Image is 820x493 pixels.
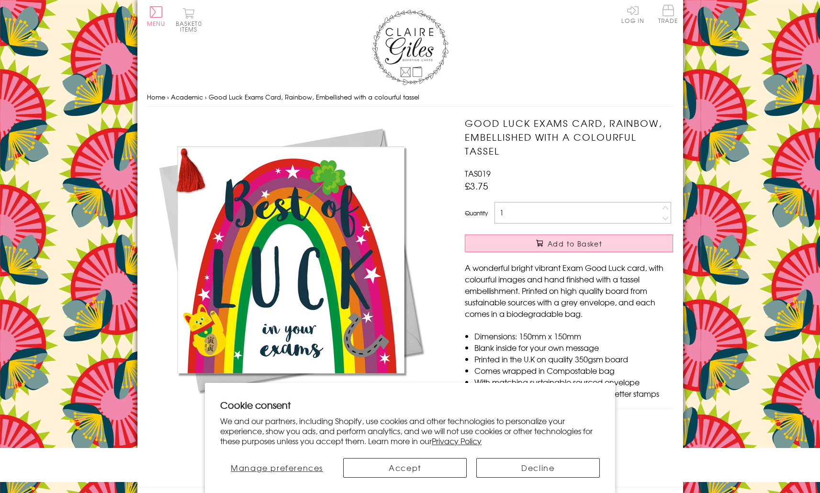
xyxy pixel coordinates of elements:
[231,462,323,473] span: Manage preferences
[220,458,334,478] button: Manage preferences
[432,435,482,447] a: Privacy Policy
[147,6,166,26] button: Menu
[205,92,207,101] span: ›
[209,92,419,101] span: Good Luck Exams Card, Rainbow, Embellished with a colourful tassel
[474,365,673,376] li: Comes wrapped in Compostable bag
[176,8,202,32] button: Basket0 items
[548,239,602,248] span: Add to Basket
[220,416,600,446] p: We and our partners, including Shopify, use cookies and other technologies to personalize your ex...
[476,458,600,478] button: Decline
[147,92,165,101] a: Home
[343,458,467,478] button: Accept
[465,262,673,319] p: A wonderful bright vibrant Exam Good Luck card, with colourful images and hand finished with a ta...
[147,88,674,107] nav: breadcrumbs
[147,19,166,28] span: Menu
[474,353,673,365] li: Printed in the U.K on quality 350gsm board
[465,168,491,179] span: TAS019
[171,92,203,101] a: Academic
[465,179,488,192] span: £3.75
[658,5,678,25] a: Trade
[220,398,600,412] h2: Cookie consent
[372,10,449,85] img: Claire Giles Greetings Cards
[180,19,202,34] span: 0 items
[147,116,434,403] img: Good Luck Exams Card, Rainbow, Embellished with a colourful tassel
[474,376,673,388] li: With matching sustainable sourced envelope
[465,235,673,252] button: Add to Basket
[474,342,673,353] li: Blank inside for your own message
[474,330,673,342] li: Dimensions: 150mm x 150mm
[465,209,488,217] label: Quantity
[658,5,678,23] span: Trade
[167,92,169,101] span: ›
[621,5,644,23] a: Log In
[465,116,673,157] h1: Good Luck Exams Card, Rainbow, Embellished with a colourful tassel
